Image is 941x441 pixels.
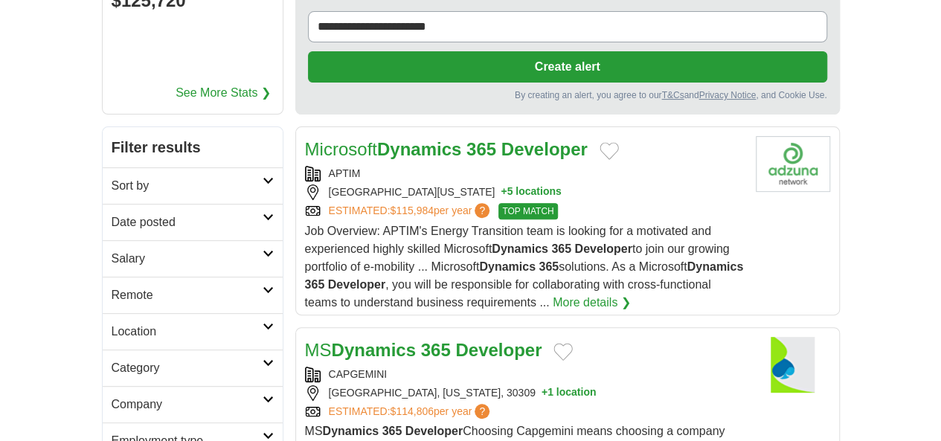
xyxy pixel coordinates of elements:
[308,88,827,102] div: By creating an alert, you agree to our and , and Cookie Use.
[328,278,385,291] strong: Developer
[103,204,283,240] a: Date posted
[553,343,573,361] button: Add to favorite jobs
[305,139,588,159] a: MicrosoftDynamics 365 Developer
[475,203,489,218] span: ?
[501,184,561,200] button: +5 locations
[112,286,263,304] h2: Remote
[492,242,548,255] strong: Dynamics
[103,277,283,313] a: Remote
[103,240,283,277] a: Salary
[112,396,263,413] h2: Company
[479,260,536,273] strong: Dynamics
[405,425,463,437] strong: Developer
[332,340,416,360] strong: Dynamics
[390,205,433,216] span: $115,984
[305,340,542,360] a: MSDynamics 365 Developer
[466,139,496,159] strong: 365
[542,385,547,401] span: +
[661,90,684,100] a: T&Cs
[455,340,542,360] strong: Developer
[756,337,830,393] img: Capgemini logo
[698,90,756,100] a: Privacy Notice
[103,313,283,350] a: Location
[305,166,744,181] div: APTIM
[600,142,619,160] button: Add to favorite jobs
[112,213,263,231] h2: Date posted
[329,368,388,380] a: CAPGEMINI
[112,177,263,195] h2: Sort by
[501,184,507,200] span: +
[112,250,263,268] h2: Salary
[112,359,263,377] h2: Category
[305,278,325,291] strong: 365
[501,139,588,159] strong: Developer
[475,404,489,419] span: ?
[103,386,283,422] a: Company
[382,425,402,437] strong: 365
[329,404,493,419] a: ESTIMATED:$114,806per year?
[687,260,744,273] strong: Dynamics
[308,51,827,83] button: Create alert
[176,84,271,102] a: See More Stats ❯
[305,184,744,200] div: [GEOGRAPHIC_DATA][US_STATE]
[551,242,571,255] strong: 365
[329,203,493,219] a: ESTIMATED:$115,984per year?
[574,242,632,255] strong: Developer
[542,385,597,401] button: +1 location
[305,385,744,401] div: [GEOGRAPHIC_DATA], [US_STATE], 30309
[323,425,379,437] strong: Dynamics
[103,350,283,386] a: Category
[305,225,744,309] span: Job Overview: APTIM's Energy Transition team is looking for a motivated and experienced highly sk...
[112,323,263,341] h2: Location
[553,294,631,312] a: More details ❯
[498,203,557,219] span: TOP MATCH
[390,405,433,417] span: $114,806
[539,260,559,273] strong: 365
[421,340,451,360] strong: 365
[377,139,461,159] strong: Dynamics
[756,136,830,192] img: Company logo
[103,167,283,204] a: Sort by
[103,127,283,167] h2: Filter results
